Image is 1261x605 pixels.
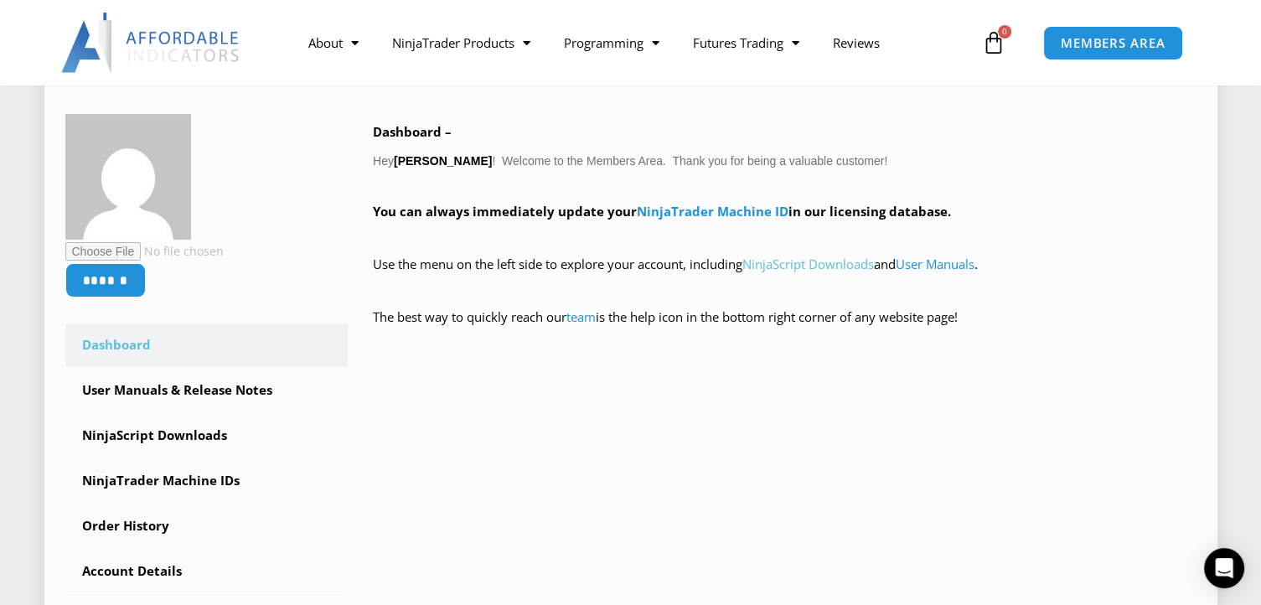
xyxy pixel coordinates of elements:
a: Account Details [65,550,349,593]
a: User Manuals [896,256,974,272]
a: About [292,23,375,62]
a: 0 [957,18,1031,67]
p: The best way to quickly reach our is the help icon in the bottom right corner of any website page! [373,306,1196,353]
a: MEMBERS AREA [1043,26,1183,60]
a: NinjaTrader Products [375,23,547,62]
b: Dashboard – [373,123,452,140]
a: NinjaScript Downloads [742,256,874,272]
a: Order History [65,504,349,548]
img: b1a36e1ab20707d910f922aa0704f0a38e404553ea8b36a7cd987d407e5b5959 [65,114,191,240]
a: Programming [547,23,676,62]
a: team [566,308,596,325]
span: MEMBERS AREA [1061,37,1165,49]
a: Dashboard [65,323,349,367]
a: NinjaTrader Machine ID [637,203,788,220]
a: NinjaScript Downloads [65,414,349,458]
div: Hey ! Welcome to the Members Area. Thank you for being a valuable customer! [373,121,1196,353]
img: LogoAI | Affordable Indicators – NinjaTrader [61,13,241,73]
span: 0 [998,25,1011,39]
strong: [PERSON_NAME] [394,154,492,168]
a: NinjaTrader Machine IDs [65,459,349,503]
a: Futures Trading [676,23,816,62]
nav: Menu [292,23,978,62]
div: Open Intercom Messenger [1204,548,1244,588]
p: Use the menu on the left side to explore your account, including and . [373,253,1196,300]
a: Reviews [816,23,897,62]
strong: You can always immediately update your in our licensing database. [373,203,951,220]
a: User Manuals & Release Notes [65,369,349,412]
